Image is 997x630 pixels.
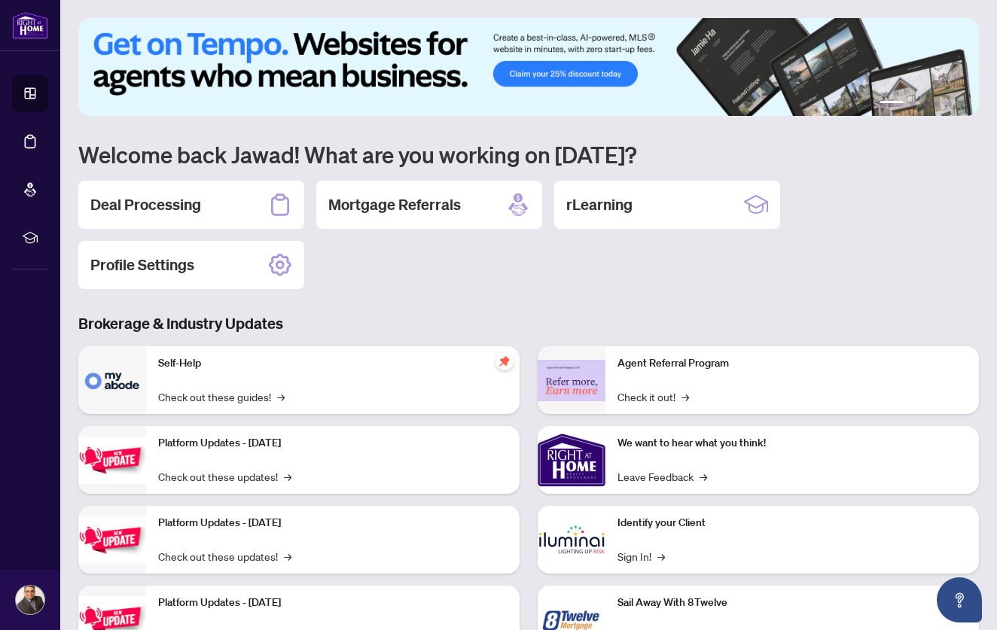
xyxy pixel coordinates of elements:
[90,194,201,215] h2: Deal Processing
[78,437,146,484] img: Platform Updates - July 21, 2025
[617,468,707,485] a: Leave Feedback→
[12,11,48,39] img: logo
[78,18,979,116] img: Slide 0
[617,435,967,452] p: We want to hear what you think!
[158,548,291,565] a: Check out these updates!→
[958,101,964,107] button: 6
[90,254,194,275] h2: Profile Settings
[158,468,291,485] a: Check out these updates!→
[495,352,514,370] span: pushpin
[78,313,979,334] h3: Brokerage & Industry Updates
[16,586,44,614] img: Profile Icon
[538,360,605,401] img: Agent Referral Program
[158,355,508,372] p: Self-Help
[277,388,285,405] span: →
[617,515,967,531] p: Identify your Client
[617,548,665,565] a: Sign In!→
[158,388,285,405] a: Check out these guides!→
[78,140,979,169] h1: Welcome back Jawad! What are you working on [DATE]?
[538,506,605,574] img: Identify your Client
[934,101,940,107] button: 4
[617,388,689,405] a: Check it out!→
[922,101,928,107] button: 3
[158,435,508,452] p: Platform Updates - [DATE]
[158,515,508,531] p: Platform Updates - [DATE]
[617,595,967,611] p: Sail Away With 8Twelve
[880,101,904,107] button: 1
[328,194,461,215] h2: Mortgage Referrals
[617,355,967,372] p: Agent Referral Program
[78,516,146,564] img: Platform Updates - July 8, 2025
[284,468,291,485] span: →
[937,577,982,622] button: Open asap
[910,101,916,107] button: 2
[78,346,146,414] img: Self-Help
[657,548,665,565] span: →
[946,101,952,107] button: 5
[284,548,291,565] span: →
[681,388,689,405] span: →
[700,468,707,485] span: →
[566,194,633,215] h2: rLearning
[538,426,605,494] img: We want to hear what you think!
[158,595,508,611] p: Platform Updates - [DATE]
